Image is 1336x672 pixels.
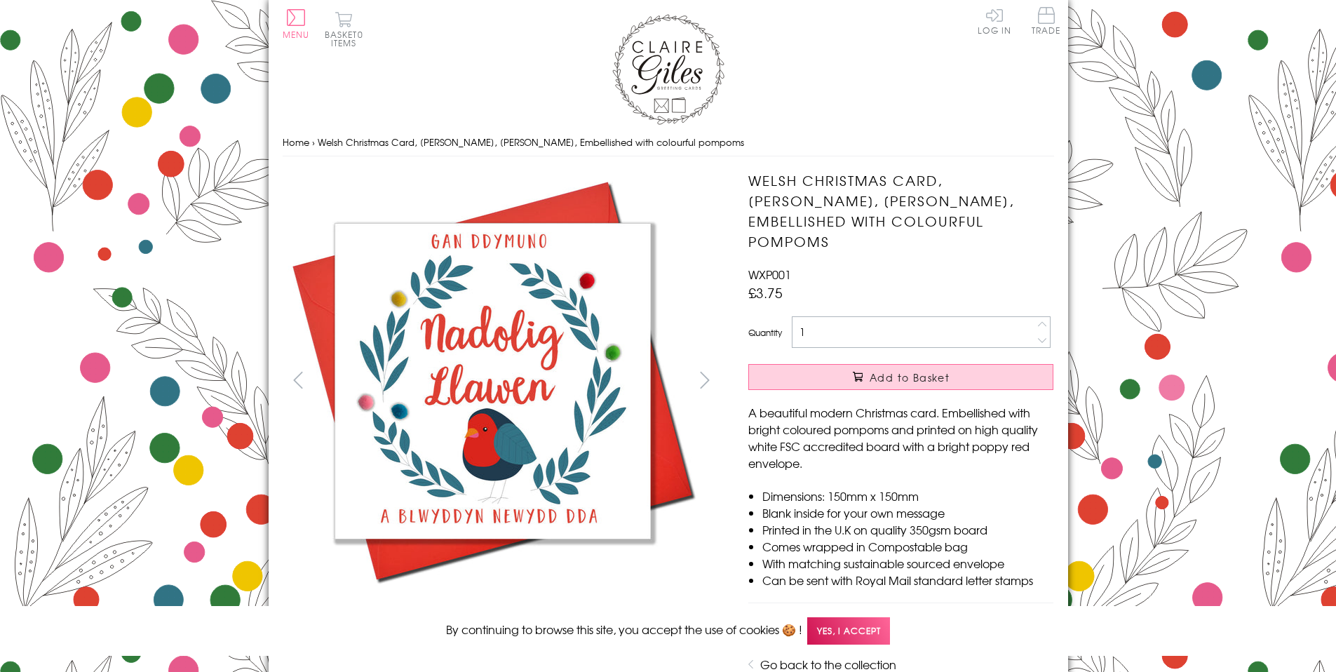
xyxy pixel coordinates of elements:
p: A beautiful modern Christmas card. Embellished with bright coloured pompoms and printed on high q... [748,404,1053,471]
img: Claire Giles Greetings Cards [612,14,724,125]
li: With matching sustainable sourced envelope [762,555,1053,572]
button: Basket0 items [325,11,363,47]
span: Yes, I accept [807,617,890,645]
span: Add to Basket [870,370,950,384]
li: Can be sent with Royal Mail standard letter stamps [762,572,1053,589]
span: 0 items [331,28,363,49]
a: Trade [1032,7,1061,37]
a: Home [283,135,309,149]
li: Dimensions: 150mm x 150mm [762,488,1053,504]
button: Menu [283,9,310,39]
button: next [689,364,720,396]
span: £3.75 [748,283,783,302]
li: Blank inside for your own message [762,504,1053,521]
button: prev [283,364,314,396]
img: Welsh Christmas Card, Nadolig Llawen, Robin, Embellished with colourful pompoms [282,170,703,591]
li: Comes wrapped in Compostable bag [762,538,1053,555]
button: Add to Basket [748,364,1053,390]
label: Quantity [748,326,782,339]
h1: Welsh Christmas Card, [PERSON_NAME], [PERSON_NAME], Embellished with colourful pompoms [748,170,1053,251]
img: Welsh Christmas Card, Nadolig Llawen, Robin, Embellished with colourful pompoms [720,170,1141,591]
nav: breadcrumbs [283,128,1054,157]
a: Log In [978,7,1011,34]
li: Printed in the U.K on quality 350gsm board [762,521,1053,538]
span: Trade [1032,7,1061,34]
span: WXP001 [748,266,791,283]
span: Menu [283,28,310,41]
span: Welsh Christmas Card, [PERSON_NAME], [PERSON_NAME], Embellished with colourful pompoms [318,135,744,149]
span: › [312,135,315,149]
